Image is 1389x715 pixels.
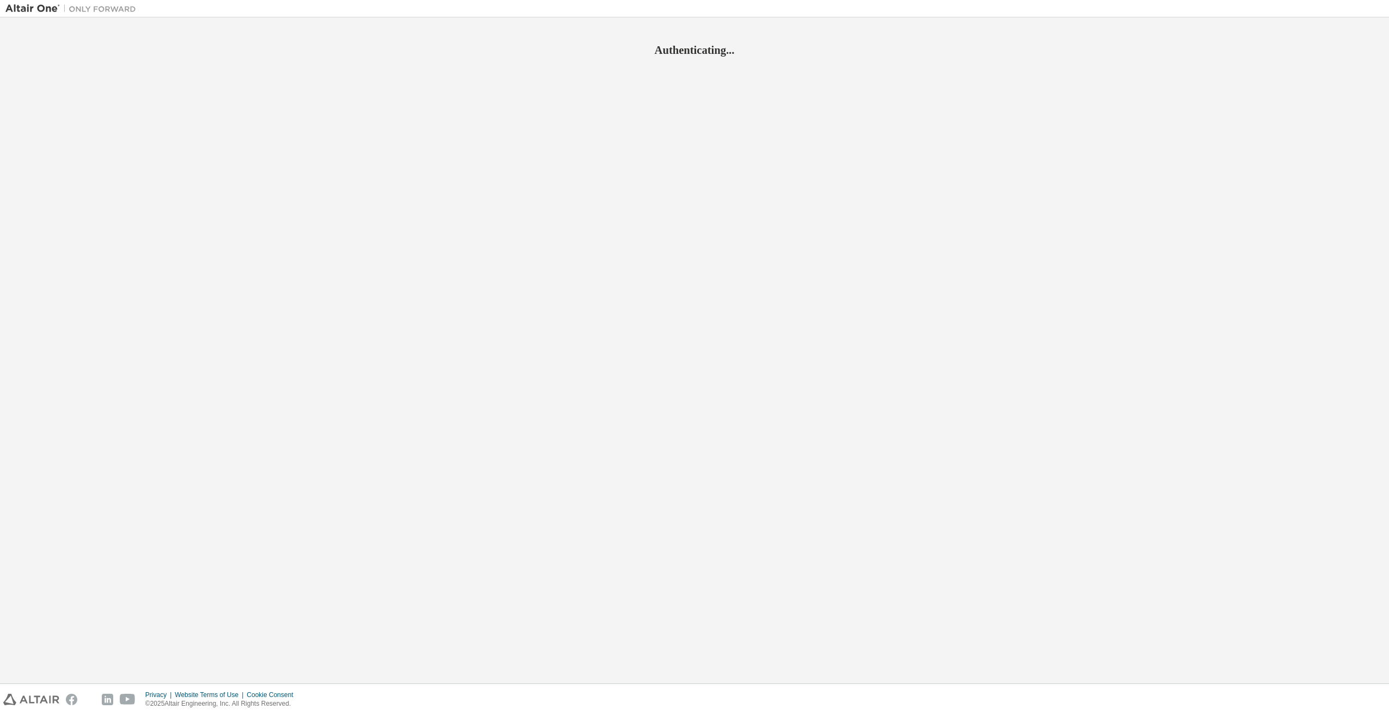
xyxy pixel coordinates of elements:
[66,694,77,705] img: facebook.svg
[120,694,136,705] img: youtube.svg
[247,691,299,699] div: Cookie Consent
[5,3,142,14] img: Altair One
[5,43,1384,57] h2: Authenticating...
[3,694,59,705] img: altair_logo.svg
[145,691,175,699] div: Privacy
[175,691,247,699] div: Website Terms of Use
[102,694,113,705] img: linkedin.svg
[145,699,300,708] p: © 2025 Altair Engineering, Inc. All Rights Reserved.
